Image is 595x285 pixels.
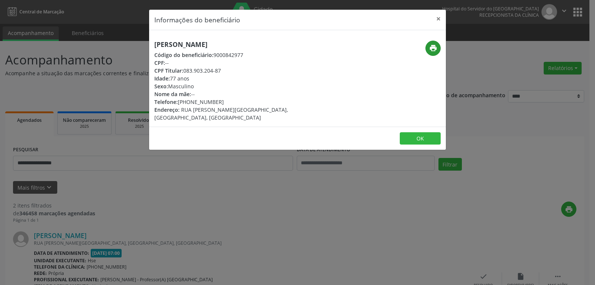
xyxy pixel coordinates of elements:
[154,91,191,98] span: Nome da mãe:
[154,106,180,113] span: Endereço:
[431,10,446,28] button: Close
[429,44,437,52] i: print
[154,67,183,74] span: CPF Titular:
[154,67,342,75] div: 083.903.204-87
[154,106,288,121] span: RUA [PERSON_NAME][GEOGRAPHIC_DATA], [GEOGRAPHIC_DATA], [GEOGRAPHIC_DATA]
[154,98,342,106] div: [PHONE_NUMBER]
[154,75,170,82] span: Idade:
[154,83,168,90] span: Sexo:
[154,98,178,105] span: Telefone:
[154,90,342,98] div: --
[154,59,342,67] div: --
[154,41,342,48] h5: [PERSON_NAME]
[154,82,342,90] div: Masculino
[425,41,441,56] button: print
[154,51,342,59] div: 9000842977
[154,51,213,58] span: Código do beneficiário:
[400,132,441,145] button: OK
[154,15,240,25] h5: Informações do beneficiário
[154,75,342,82] div: 77 anos
[154,59,165,66] span: CPF:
